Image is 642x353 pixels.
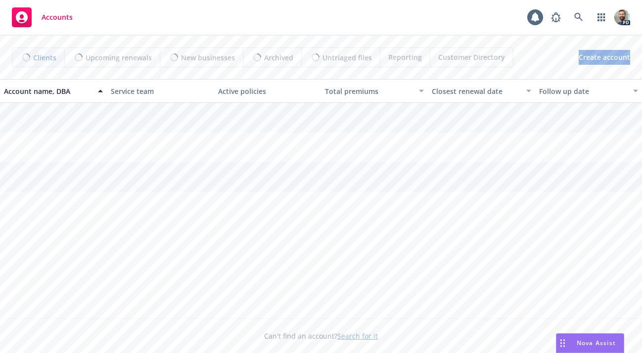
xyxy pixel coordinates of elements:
[438,52,505,62] span: Customer Directory
[428,79,535,103] button: Closest renewal date
[388,52,422,62] span: Reporting
[322,52,372,63] span: Untriaged files
[264,52,293,63] span: Archived
[218,86,317,96] div: Active policies
[539,86,627,96] div: Follow up date
[556,333,624,353] button: Nova Assist
[579,50,630,65] a: Create account
[264,331,378,341] span: Can't find an account?
[214,79,321,103] button: Active policies
[546,7,566,27] a: Report a Bug
[181,52,235,63] span: New businesses
[8,3,77,31] a: Accounts
[107,79,214,103] button: Service team
[321,79,428,103] button: Total premiums
[432,86,520,96] div: Closest renewal date
[556,334,569,353] div: Drag to move
[111,86,210,96] div: Service team
[325,86,413,96] div: Total premiums
[535,79,642,103] button: Follow up date
[42,13,73,21] span: Accounts
[577,339,616,347] span: Nova Assist
[33,52,56,63] span: Clients
[86,52,152,63] span: Upcoming renewals
[337,331,378,341] a: Search for it
[592,7,611,27] a: Switch app
[579,48,630,67] span: Create account
[614,9,630,25] img: photo
[4,86,92,96] div: Account name, DBA
[569,7,589,27] a: Search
